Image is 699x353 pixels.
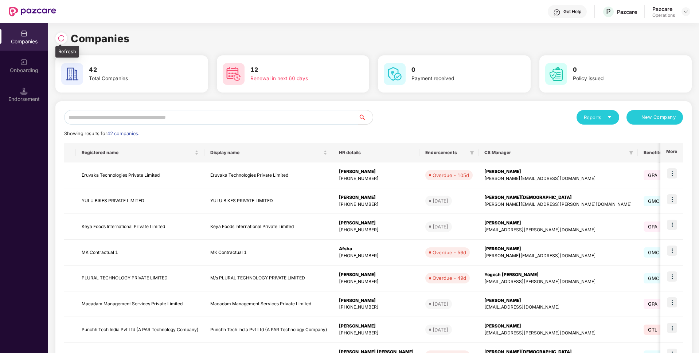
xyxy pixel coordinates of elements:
div: Get Help [563,9,581,15]
img: svg+xml;base64,PHN2ZyBpZD0iUmVsb2FkLTMyeDMyIiB4bWxucz0iaHR0cDovL3d3dy53My5vcmcvMjAwMC9zdmciIHdpZH... [58,35,65,42]
div: [PERSON_NAME] [484,246,632,252]
span: P [606,7,611,16]
h3: 0 [411,65,503,75]
img: icon [667,246,677,256]
span: GPA [644,221,662,232]
div: [DATE] [433,300,448,307]
th: More [660,143,683,162]
img: svg+xml;base64,PHN2ZyB3aWR0aD0iMjAiIGhlaWdodD0iMjAiIHZpZXdCb3g9IjAgMCAyMCAyMCIgZmlsbD0ibm9uZSIgeG... [20,59,28,66]
th: Registered name [76,143,204,162]
span: filter [629,150,633,155]
td: MK Contractual 1 [204,240,333,266]
img: svg+xml;base64,PHN2ZyBpZD0iRHJvcGRvd24tMzJ4MzIiIHhtbG5zPSJodHRwOi8vd3d3LnczLm9yZy8yMDAwL3N2ZyIgd2... [683,9,689,15]
button: plusNew Company [626,110,683,125]
img: svg+xml;base64,PHN2ZyB4bWxucz0iaHR0cDovL3d3dy53My5vcmcvMjAwMC9zdmciIHdpZHRoPSI2MCIgaGVpZ2h0PSI2MC... [61,63,83,85]
div: [PHONE_NUMBER] [339,330,414,337]
div: Reports [584,114,612,121]
td: Punchh Tech India Pvt Ltd (A PAR Technology Company) [204,317,333,343]
div: Payment received [411,75,503,83]
h3: 42 [89,65,181,75]
button: search [358,110,373,125]
span: filter [468,148,476,157]
span: GMC [644,196,664,206]
td: YULU BIKES PRIVATE LIMITED [76,188,204,214]
td: Eruvaka Technologies Private Limited [204,162,333,188]
img: New Pazcare Logo [9,7,56,16]
div: [DATE] [433,197,448,204]
div: [PHONE_NUMBER] [339,227,414,234]
div: [PERSON_NAME] [339,194,414,201]
img: svg+xml;base64,PHN2ZyB3aWR0aD0iMTQuNSIgaGVpZ2h0PSIxNC41IiB2aWV3Qm94PSIwIDAgMTYgMTYiIGZpbGw9Im5vbm... [20,87,28,95]
div: [DATE] [433,223,448,230]
td: Macadam Management Services Private Limited [204,291,333,317]
div: [PHONE_NUMBER] [339,278,414,285]
div: [PHONE_NUMBER] [339,175,414,182]
div: [PERSON_NAME] [339,220,414,227]
td: MK Contractual 1 [76,240,204,266]
span: CS Manager [484,150,626,156]
th: Display name [204,143,333,162]
img: icon [667,194,677,204]
td: Keya Foods International Private Limited [204,214,333,240]
div: [EMAIL_ADDRESS][PERSON_NAME][DOMAIN_NAME] [484,227,632,234]
div: Pazcare [652,5,675,12]
img: icon [667,323,677,333]
div: Overdue - 56d [433,249,466,256]
div: Overdue - 105d [433,172,469,179]
div: [PHONE_NUMBER] [339,304,414,311]
span: filter [470,150,474,155]
span: GMC [644,247,664,258]
div: Yogesh [PERSON_NAME] [484,271,632,278]
th: HR details [333,143,419,162]
div: Renewal in next 60 days [250,75,342,83]
img: svg+xml;base64,PHN2ZyBpZD0iSGVscC0zMngzMiIgeG1sbnM9Imh0dHA6Ly93d3cudzMub3JnLzIwMDAvc3ZnIiB3aWR0aD... [553,9,561,16]
div: [PERSON_NAME] [339,271,414,278]
span: 42 companies. [107,131,139,136]
span: GMC [644,273,664,283]
h3: 12 [250,65,342,75]
td: Macadam Management Services Private Limited [76,291,204,317]
div: [PERSON_NAME][EMAIL_ADDRESS][DOMAIN_NAME] [484,175,632,182]
div: [PERSON_NAME] [339,168,414,175]
div: [PERSON_NAME] [484,323,632,330]
td: M/s PLURAL TECHNOLOGY PRIVATE LIMITED [204,266,333,291]
span: caret-down [607,115,612,119]
img: svg+xml;base64,PHN2ZyBpZD0iQ29tcGFuaWVzIiB4bWxucz0iaHR0cDovL3d3dy53My5vcmcvMjAwMC9zdmciIHdpZHRoPS... [20,30,28,37]
span: GPA [644,299,662,309]
span: plus [634,115,639,121]
span: GTL [644,325,662,335]
div: [PERSON_NAME] [484,220,632,227]
div: [PERSON_NAME][DEMOGRAPHIC_DATA] [484,194,632,201]
h3: 0 [573,65,665,75]
div: [PERSON_NAME][EMAIL_ADDRESS][PERSON_NAME][DOMAIN_NAME] [484,201,632,208]
img: icon [667,220,677,230]
div: [PERSON_NAME] [484,168,632,175]
span: New Company [641,114,676,121]
div: [PHONE_NUMBER] [339,252,414,259]
span: Showing results for [64,131,139,136]
td: YULU BIKES PRIVATE LIMITED [204,188,333,214]
td: PLURAL TECHNOLOGY PRIVATE LIMITED [76,266,204,291]
td: Keya Foods International Private Limited [76,214,204,240]
div: [EMAIL_ADDRESS][PERSON_NAME][DOMAIN_NAME] [484,278,632,285]
div: [PHONE_NUMBER] [339,201,414,208]
span: search [358,114,373,120]
img: icon [667,168,677,179]
div: Refresh [55,46,79,58]
div: Overdue - 49d [433,274,466,282]
span: Endorsements [425,150,467,156]
div: [EMAIL_ADDRESS][PERSON_NAME][DOMAIN_NAME] [484,330,632,337]
td: Punchh Tech India Pvt Ltd (A PAR Technology Company) [76,317,204,343]
span: filter [628,148,635,157]
div: Pazcare [617,8,637,15]
div: Afsha [339,246,414,252]
img: svg+xml;base64,PHN2ZyB4bWxucz0iaHR0cDovL3d3dy53My5vcmcvMjAwMC9zdmciIHdpZHRoPSI2MCIgaGVpZ2h0PSI2MC... [223,63,245,85]
span: GPA [644,170,662,180]
h1: Companies [71,31,130,47]
td: Eruvaka Technologies Private Limited [76,162,204,188]
div: [EMAIL_ADDRESS][DOMAIN_NAME] [484,304,632,311]
div: Operations [652,12,675,18]
div: Policy issued [573,75,665,83]
span: Display name [210,150,322,156]
div: [PERSON_NAME] [484,297,632,304]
